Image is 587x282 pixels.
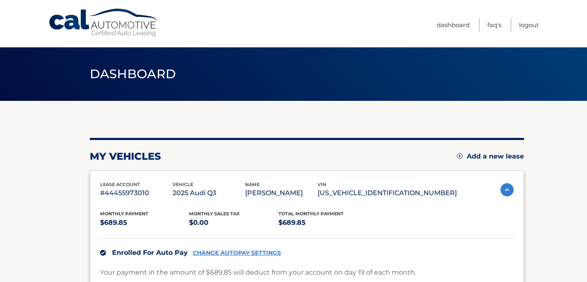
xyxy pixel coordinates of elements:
span: Monthly Payment [100,211,148,217]
span: Dashboard [90,66,176,82]
a: Add a new lease [457,152,524,161]
p: Your payment in the amount of $689.85 will deduct from your account on day 19 of each month. [100,267,416,278]
a: FAQ's [487,18,501,32]
p: #44455973010 [100,187,173,199]
a: CHANGE AUTOPAY SETTINGS [193,249,281,256]
p: [US_VEHICLE_IDENTIFICATION_NUMBER] [318,187,457,199]
span: vehicle [173,182,193,187]
span: vin [318,182,326,187]
img: add.svg [457,153,463,159]
p: [PERSON_NAME] [245,187,318,199]
p: $689.85 [278,217,368,228]
img: check.svg [100,250,106,256]
p: 2025 Audi Q3 [173,187,245,199]
span: lease account [100,182,140,187]
a: Logout [519,18,539,32]
a: Cal Automotive [48,8,159,37]
p: $689.85 [100,217,189,228]
span: Monthly sales Tax [189,211,240,217]
h2: my vehicles [90,150,161,163]
p: $0.00 [189,217,278,228]
span: Total Monthly Payment [278,211,344,217]
img: accordion-active.svg [500,183,514,196]
a: Dashboard [437,18,470,32]
span: Enrolled For Auto Pay [112,249,188,256]
span: name [245,182,260,187]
